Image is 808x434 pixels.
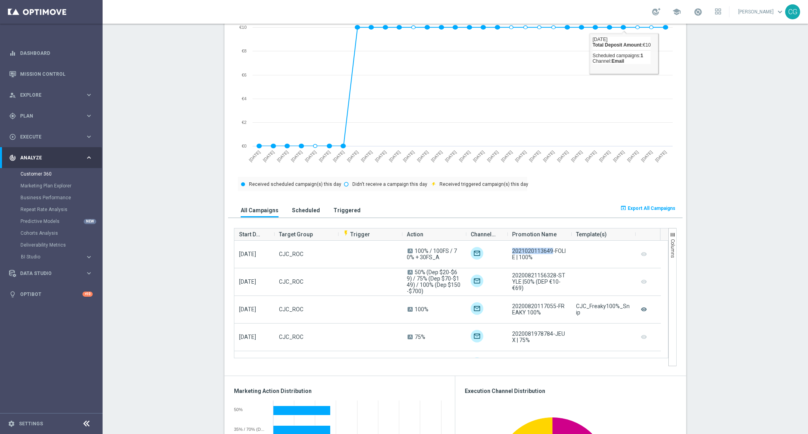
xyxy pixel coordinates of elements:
div: Execute [9,133,85,140]
i: remove_red_eye [640,304,648,315]
i: keyboard_arrow_right [85,154,93,161]
div: CG [785,4,800,19]
div: 50% [234,407,267,412]
span: 100% / 100FS / 70% + 30FS_A [407,248,457,260]
h3: Triggered [333,207,361,214]
span: CJC_ROC [279,251,303,257]
div: Email [471,247,483,260]
i: open_in_browser [620,205,627,211]
i: keyboard_arrow_right [85,269,93,277]
i: keyboard_arrow_right [85,112,93,120]
a: Cohorts Analysis [21,230,82,236]
span: Template(s) [576,226,607,242]
button: Scheduled [290,203,322,217]
i: play_circle_outline [9,133,16,140]
h3: All Campaigns [241,207,279,214]
div: lightbulb Optibot +10 [9,291,93,297]
button: person_search Explore keyboard_arrow_right [9,92,93,98]
img: Email [471,330,483,342]
text: [DATE] [374,150,387,163]
img: Email [471,275,483,287]
text: [DATE] [626,150,639,163]
div: Repeat Rate Analysis [21,204,102,215]
span: Export All Campaigns [628,206,675,211]
div: BI Studio keyboard_arrow_right [21,254,93,260]
a: Repeat Rate Analysis [21,206,82,213]
i: keyboard_arrow_right [85,91,93,99]
i: equalizer [9,50,16,57]
i: gps_fixed [9,112,16,120]
div: CJC_Freaky100%_Snip [576,303,630,316]
div: NEW [84,219,96,224]
text: €8 [242,49,247,53]
div: Deliverability Metrics [21,239,102,251]
span: A [408,335,413,339]
text: [DATE] [514,150,527,163]
button: Data Studio keyboard_arrow_right [9,270,93,277]
a: [PERSON_NAME]keyboard_arrow_down [737,6,785,18]
span: 2021020113649-FOLIE | 100% [512,248,567,260]
span: Data Studio [20,271,85,276]
text: [DATE] [472,150,485,163]
div: Mission Control [9,64,93,84]
a: Customer 360 [21,171,82,177]
text: [DATE] [458,150,471,163]
text: [DATE] [444,150,457,163]
div: Predictive Models [21,215,102,227]
text: €6 [242,73,247,77]
div: Marketing Plan Explorer [21,180,102,192]
i: keyboard_arrow_right [85,253,93,261]
span: Start Date [239,226,263,242]
div: play_circle_outline Execute keyboard_arrow_right [9,134,93,140]
h3: Marketing Action Distribution [234,387,445,395]
span: school [672,7,681,16]
text: [DATE] [430,150,443,163]
text: [DATE] [388,150,401,163]
span: Target Group [279,226,313,242]
div: gps_fixed Plan keyboard_arrow_right [9,113,93,119]
text: Received scheduled campaign(s) this day [249,181,341,187]
span: Execute [20,135,85,139]
i: track_changes [9,154,16,161]
span: Explore [20,93,85,97]
button: open_in_browser Export All Campaigns [619,203,677,214]
button: Mission Control [9,71,93,77]
img: Email [471,357,483,370]
div: Analyze [9,154,85,161]
text: [DATE] [360,150,373,163]
text: [DATE] [304,150,317,163]
span: 2020081978784-JEUX | 75% [512,331,567,343]
div: Data Studio [9,270,85,277]
a: Predictive Models [21,218,82,224]
i: keyboard_arrow_right [85,133,93,140]
span: A [408,307,413,312]
span: Plan [20,114,85,118]
div: Optibot [9,284,93,305]
a: Settings [19,421,43,426]
span: Trigger [343,231,370,238]
span: A [408,249,413,253]
text: [DATE] [528,150,541,163]
span: Columns [670,239,675,258]
text: [DATE] [332,150,345,163]
span: CJC_ROC [279,306,303,312]
text: [DATE] [654,150,667,163]
span: Action [407,226,423,242]
span: Analyze [20,155,85,160]
button: track_changes Analyze keyboard_arrow_right [9,155,93,161]
text: [DATE] [612,150,625,163]
a: Mission Control [20,64,93,84]
button: All Campaigns [239,203,281,217]
span: Channel(s) [471,226,496,242]
text: [DATE] [570,150,583,163]
div: Customer 360 [21,168,102,180]
button: Triggered [331,203,363,217]
h3: Scheduled [292,207,320,214]
div: Explore [9,92,85,99]
h3: Execution Channel Distribution [465,387,677,395]
text: [DATE] [486,150,499,163]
